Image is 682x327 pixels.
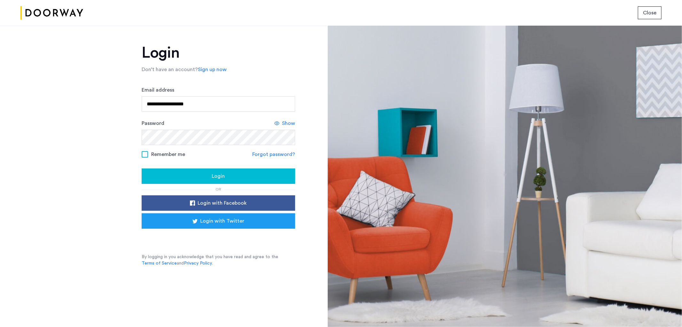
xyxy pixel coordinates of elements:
[643,9,656,17] span: Close
[142,67,198,72] span: Don’t have an account?
[142,260,177,266] a: Terms of Service
[212,172,225,180] span: Login
[198,199,247,207] span: Login with Facebook
[20,1,83,25] img: logo
[638,6,662,19] button: button
[200,217,244,225] span: Login with Twitter
[142,45,295,61] h1: Login
[184,260,212,266] a: Privacy Policy
[151,231,286,245] iframe: Sign in with Google Button
[142,254,295,266] p: By logging in you acknowledge that you have read and agree to the and .
[142,86,174,94] label: Email address
[142,119,164,127] label: Password
[142,213,295,229] button: button
[216,187,221,191] span: or
[142,195,295,211] button: button
[151,151,185,158] span: Remember me
[142,168,295,184] button: button
[282,119,295,127] span: Show
[198,66,227,73] a: Sign up now
[252,151,295,158] a: Forgot password?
